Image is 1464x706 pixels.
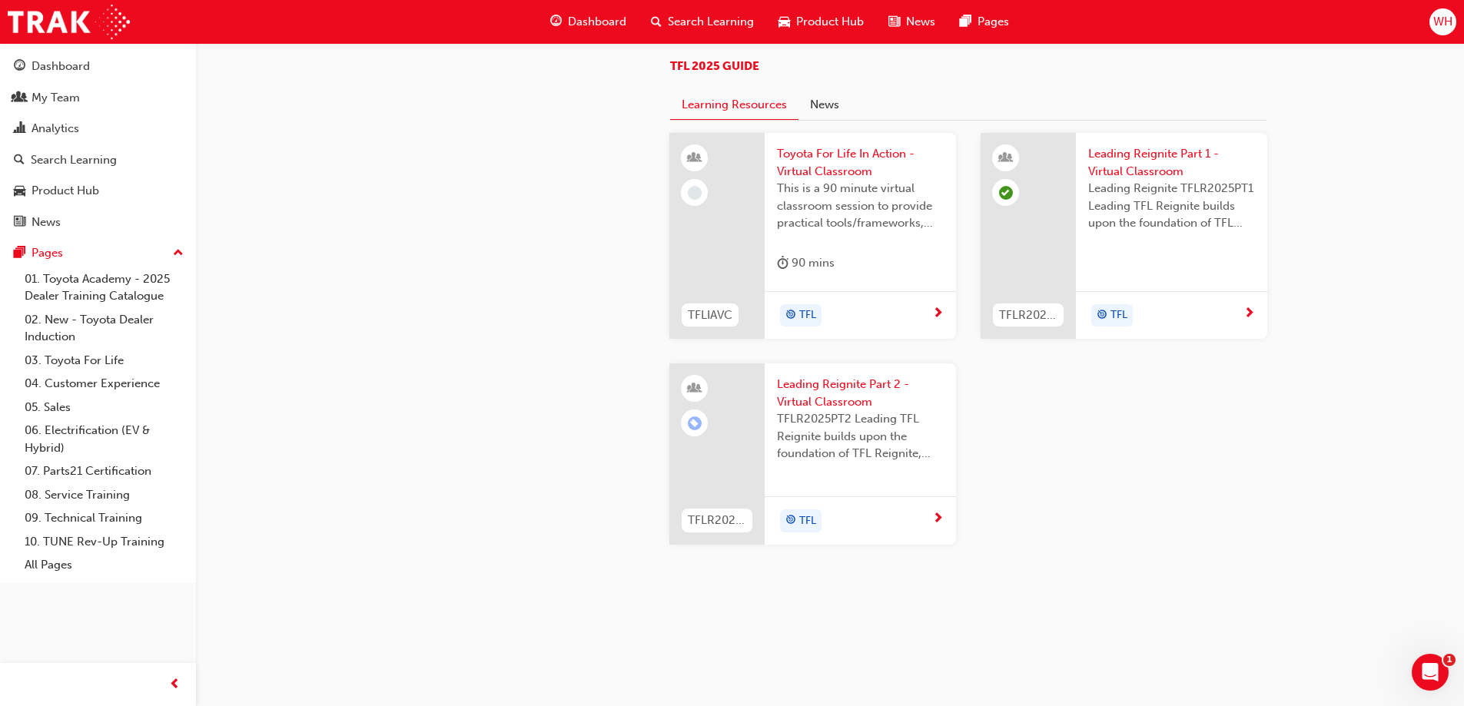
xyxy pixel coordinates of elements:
span: Dashboard [568,13,626,31]
a: 09. Technical Training [18,506,190,530]
span: Product Hub [796,13,864,31]
div: Dashboard [32,58,90,75]
span: Leading Reignite TFLR2025PT1 Leading TFL Reignite builds upon the foundation of TFL Reignite, rea... [1088,180,1255,232]
span: Leading Reignite Part 2 - Virtual Classroom [777,376,944,410]
a: 06. Electrification (EV & Hybrid) [18,419,190,459]
span: pages-icon [14,247,25,260]
span: target-icon [785,306,796,326]
button: Pages [6,239,190,267]
a: News [6,208,190,237]
a: 05. Sales [18,396,190,419]
span: pages-icon [960,12,971,31]
a: My Team [6,84,190,112]
span: TFLIAVC [688,307,732,324]
a: car-iconProduct Hub [766,6,876,38]
div: Analytics [32,120,79,138]
a: 07. Parts21 Certification [18,459,190,483]
span: target-icon [1097,306,1107,326]
button: DashboardMy TeamAnalyticsSearch LearningProduct HubNews [6,49,190,239]
span: news-icon [888,12,900,31]
span: TFLR2025PT1 [999,307,1057,324]
div: Pages [32,244,63,262]
span: target-icon [785,511,796,531]
span: This is a 90 minute virtual classroom session to provide practical tools/frameworks, behaviours a... [777,180,944,232]
div: 90 mins [777,254,835,273]
span: search-icon [14,154,25,167]
div: My Team [32,89,80,107]
span: car-icon [778,12,790,31]
span: Search Learning [668,13,754,31]
span: next-icon [932,512,944,526]
img: Trak [8,5,130,39]
a: Product Hub [6,177,190,205]
div: Product Hub [32,182,99,200]
span: people-icon [14,91,25,105]
span: guage-icon [14,60,25,74]
span: guage-icon [550,12,562,31]
div: Search Learning [31,151,117,169]
span: learningResourceType_INSTRUCTOR_LED-icon [1001,148,1011,168]
span: prev-icon [169,675,181,694]
span: car-icon [14,184,25,198]
a: TFL 2025 GUIDE [670,59,759,73]
a: Dashboard [6,52,190,81]
a: All Pages [18,553,190,577]
a: 10. TUNE Rev-Up Training [18,530,190,554]
span: learningRecordVerb_NONE-icon [688,186,702,200]
a: 04. Customer Experience [18,372,190,396]
iframe: Intercom live chat [1412,654,1449,691]
span: next-icon [1243,307,1255,321]
span: TFLR2025PT2 [688,512,746,529]
span: Leading Reignite Part 1 - Virtual Classroom [1088,145,1255,180]
span: Pages [978,13,1009,31]
div: News [32,214,61,231]
a: TFLR2025PT1Leading Reignite Part 1 - Virtual ClassroomLeading Reignite TFLR2025PT1 Leading TFL Re... [981,133,1267,339]
span: TFL [799,512,816,530]
span: next-icon [932,307,944,321]
a: TFLIAVCToyota For Life In Action - Virtual ClassroomThis is a 90 minute virtual classroom session... [669,133,956,339]
span: chart-icon [14,122,25,136]
span: learningRecordVerb_ENROLL-icon [688,416,702,430]
a: pages-iconPages [948,6,1021,38]
span: WH [1433,13,1452,31]
button: News [798,91,851,120]
span: duration-icon [777,254,788,273]
span: learningRecordVerb_ATTEND-icon [999,186,1013,200]
span: 1 [1443,654,1456,666]
span: TFL [1110,307,1127,324]
span: news-icon [14,216,25,230]
button: WH [1429,8,1456,35]
span: News [906,13,935,31]
a: Search Learning [6,146,190,174]
span: search-icon [651,12,662,31]
span: learningResourceType_INSTRUCTOR_LED-icon [689,148,700,168]
a: 02. New - Toyota Dealer Induction [18,308,190,349]
button: Learning Resources [670,91,798,121]
span: TFLR2025PT2 Leading TFL Reignite builds upon the foundation of TFL Reignite, reaffirming our comm... [777,410,944,462]
a: news-iconNews [876,6,948,38]
span: up-icon [173,244,184,264]
a: TFLR2025PT2Leading Reignite Part 2 - Virtual ClassroomTFLR2025PT2 Leading TFL Reignite builds upo... [669,363,956,545]
a: 01. Toyota Academy - 2025 Dealer Training Catalogue [18,267,190,308]
span: learningResourceType_INSTRUCTOR_LED-icon [689,379,700,399]
span: Toyota For Life In Action - Virtual Classroom [777,145,944,180]
a: Analytics [6,114,190,143]
a: search-iconSearch Learning [639,6,766,38]
a: 08. Service Training [18,483,190,507]
a: guage-iconDashboard [538,6,639,38]
span: TFL [799,307,816,324]
a: 03. Toyota For Life [18,349,190,373]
